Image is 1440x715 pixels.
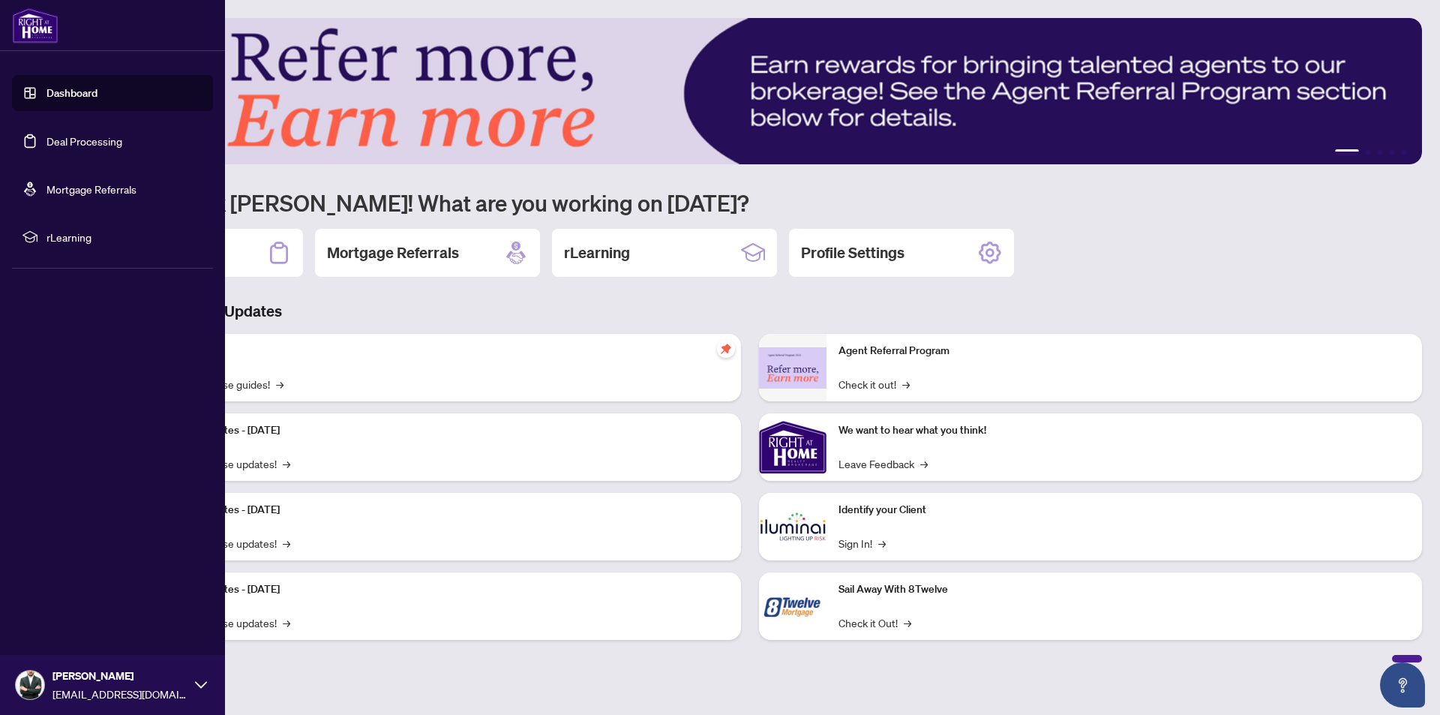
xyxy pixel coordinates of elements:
button: Open asap [1380,662,1425,707]
p: Platform Updates - [DATE] [157,422,729,439]
img: Sail Away With 8Twelve [759,572,826,640]
a: Sign In!→ [838,535,886,551]
img: Identify your Client [759,493,826,560]
span: → [878,535,886,551]
span: → [276,376,283,392]
a: Deal Processing [46,134,122,148]
h2: Profile Settings [801,242,904,263]
button: 2 [1365,149,1371,155]
img: Profile Icon [16,671,44,699]
h2: rLearning [564,242,630,263]
span: → [904,614,911,631]
a: Check it out!→ [838,376,910,392]
a: Mortgage Referrals [46,182,136,196]
p: We want to hear what you think! [838,422,1410,439]
span: → [283,535,290,551]
img: Slide 0 [78,18,1422,164]
img: Agent Referral Program [759,347,826,389]
p: Sail Away With 8Twelve [838,581,1410,598]
span: [EMAIL_ADDRESS][DOMAIN_NAME] [52,686,187,702]
button: 5 [1401,149,1407,155]
img: logo [12,8,58,44]
button: 1 [1335,149,1359,155]
a: Leave Feedback→ [838,455,928,472]
a: Check it Out!→ [838,614,911,631]
h3: Brokerage & Industry Updates [78,301,1422,322]
span: → [283,455,290,472]
img: We want to hear what you think! [759,413,826,481]
p: Self-Help [157,343,729,359]
span: → [283,614,290,631]
p: Platform Updates - [DATE] [157,581,729,598]
button: 4 [1389,149,1395,155]
span: → [920,455,928,472]
h2: Mortgage Referrals [327,242,459,263]
span: → [902,376,910,392]
a: Dashboard [46,86,97,100]
span: rLearning [46,229,202,245]
button: 3 [1377,149,1383,155]
p: Agent Referral Program [838,343,1410,359]
p: Platform Updates - [DATE] [157,502,729,518]
h1: Welcome back [PERSON_NAME]! What are you working on [DATE]? [78,188,1422,217]
p: Identify your Client [838,502,1410,518]
span: [PERSON_NAME] [52,668,187,684]
span: pushpin [717,340,735,358]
